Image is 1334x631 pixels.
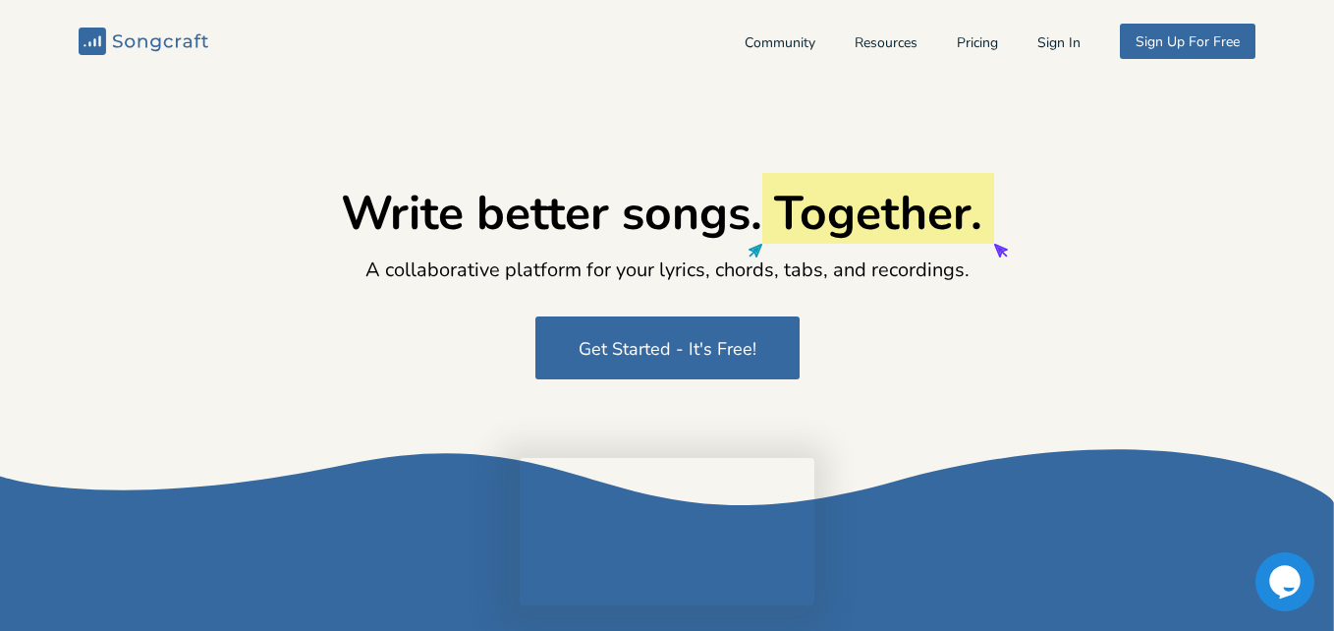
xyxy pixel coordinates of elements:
[855,36,917,53] a: Resources
[341,185,994,244] h1: Write better songs.
[745,36,815,53] a: Community
[1037,36,1081,53] button: Sign In
[365,256,970,285] h2: A collaborative platform for your lyrics, chords, tabs, and recordings.
[1120,24,1255,59] button: Sign Up For Free
[535,316,800,379] button: Get Started - It's Free!
[774,181,982,246] span: Together.
[957,36,998,53] a: Pricing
